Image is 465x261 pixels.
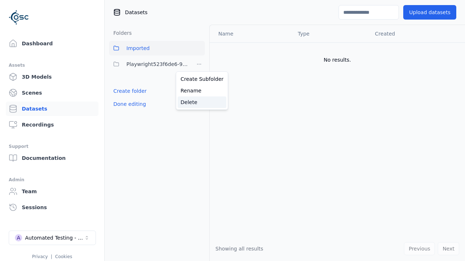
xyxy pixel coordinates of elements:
[178,85,226,96] a: Rename
[178,73,226,85] a: Create Subfolder
[178,96,226,108] a: Delete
